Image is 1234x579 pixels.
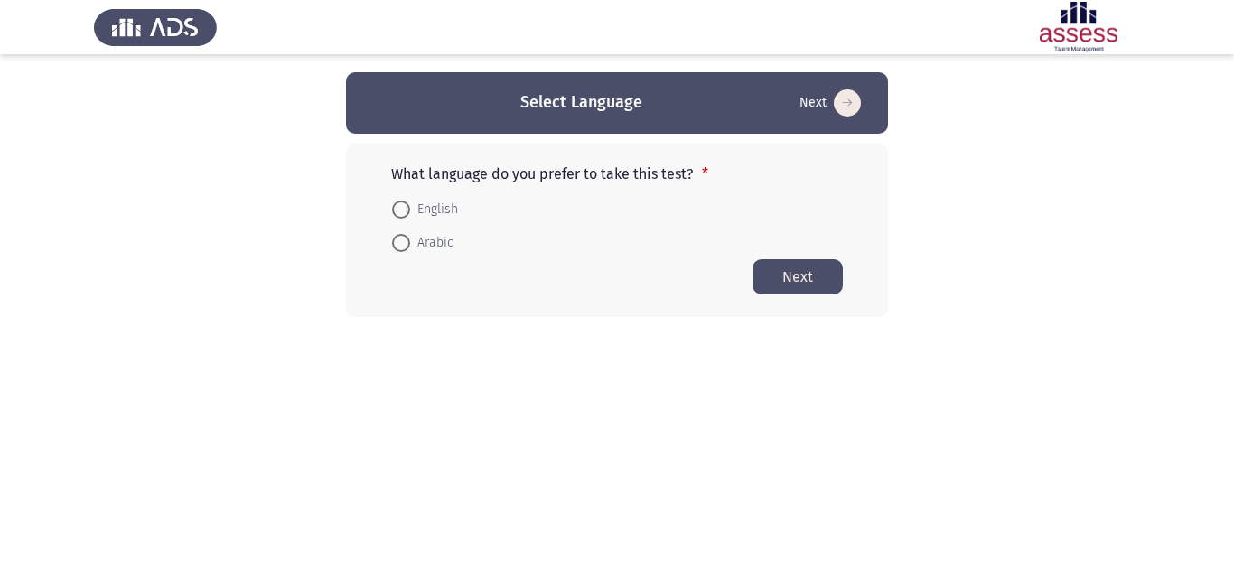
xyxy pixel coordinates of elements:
h3: Select Language [520,91,642,114]
button: Start assessment [753,259,843,294]
img: Assess Talent Management logo [94,2,217,52]
button: Start assessment [794,89,866,117]
p: What language do you prefer to take this test? [391,165,843,182]
span: English [410,199,458,220]
span: Arabic [410,232,453,254]
img: Assessment logo of ASSESS Employability - EBI [1017,2,1140,52]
